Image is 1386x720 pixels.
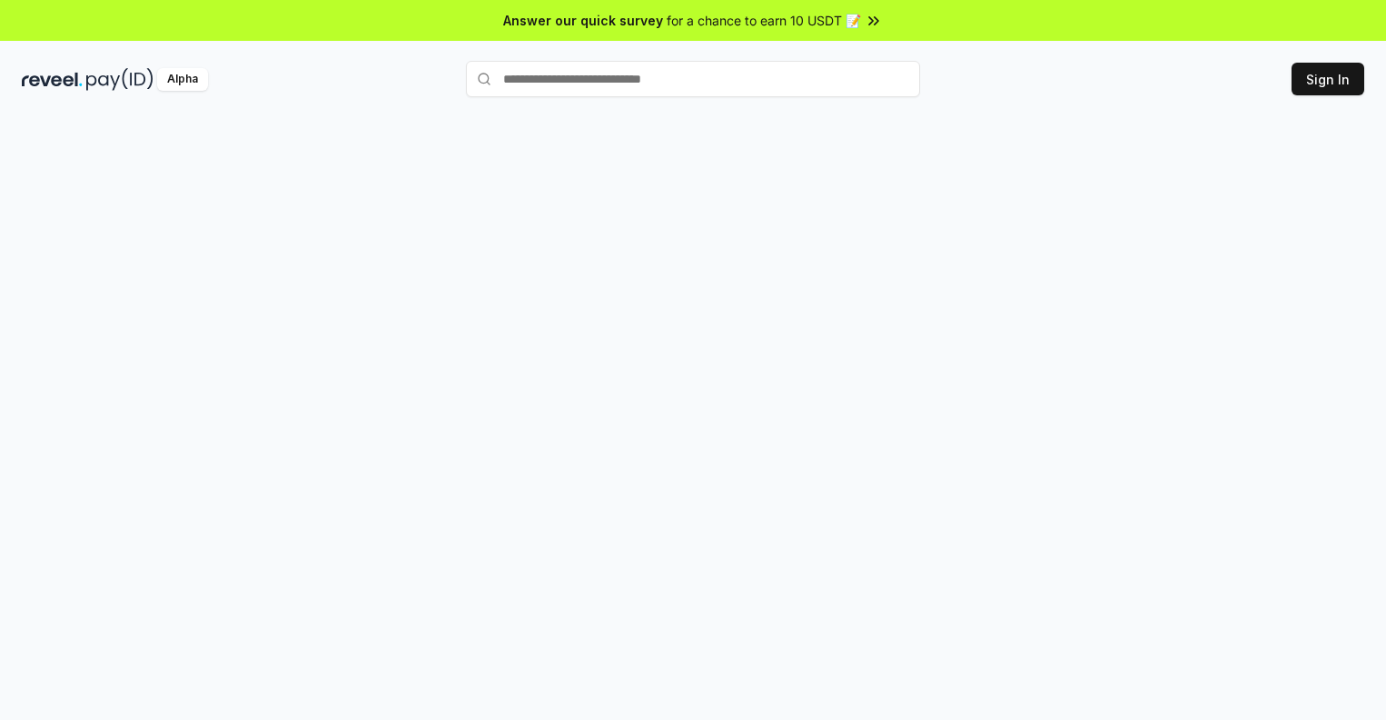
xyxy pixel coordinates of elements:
[1292,63,1364,95] button: Sign In
[157,68,208,91] div: Alpha
[667,11,861,30] span: for a chance to earn 10 USDT 📝
[22,68,83,91] img: reveel_dark
[86,68,153,91] img: pay_id
[503,11,663,30] span: Answer our quick survey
